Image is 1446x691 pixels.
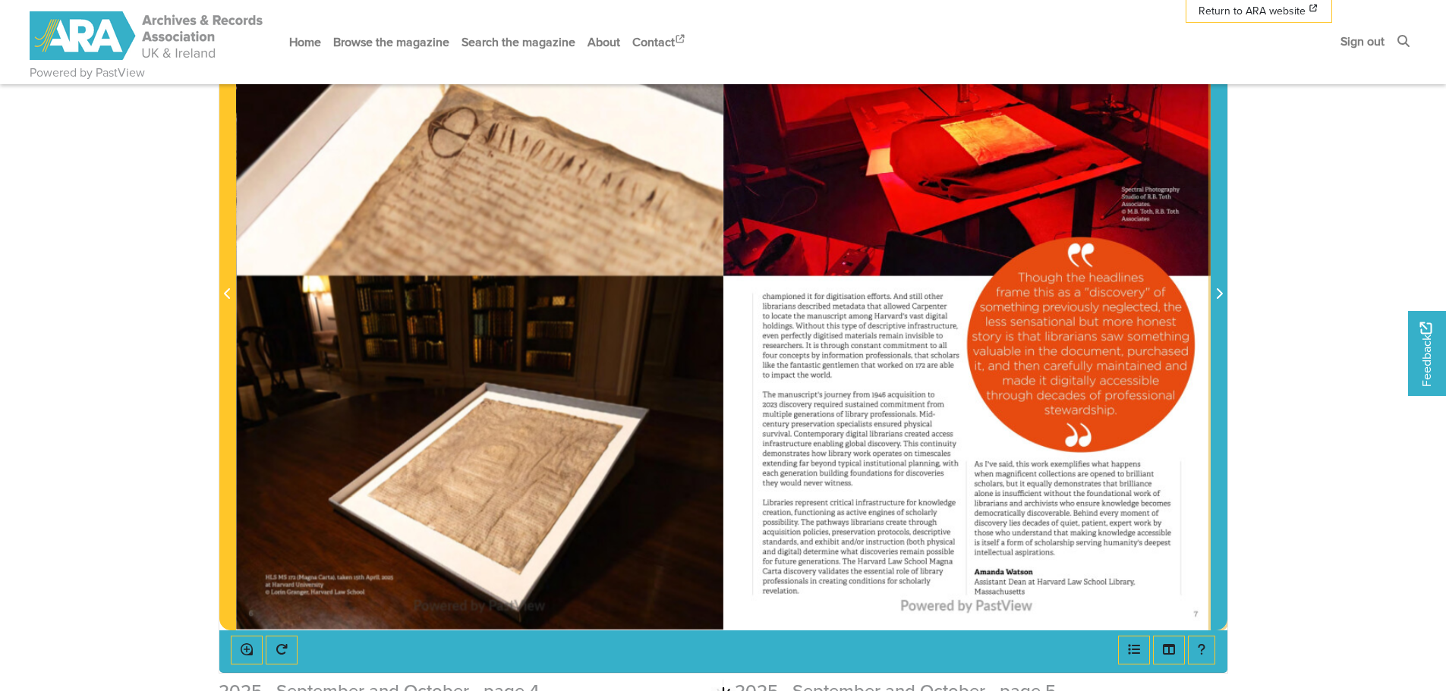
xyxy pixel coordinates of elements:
span: Feedback [1417,322,1435,386]
img: ARA - ARC Magazine | Powered by PastView [30,11,265,60]
a: Search the magazine [455,22,581,62]
span: Return to ARA website [1199,3,1306,19]
button: Rotate the book [266,636,298,664]
button: Help [1188,636,1215,664]
a: Contact [626,22,693,62]
a: Sign out [1334,21,1391,61]
button: Thumbnails [1153,636,1185,664]
button: Open metadata window [1118,636,1150,664]
a: Browse the magazine [327,22,455,62]
a: ARA - ARC Magazine | Powered by PastView logo [30,3,265,69]
a: Powered by PastView [30,64,145,82]
a: Would you like to provide feedback? [1408,311,1446,396]
a: Home [283,22,327,62]
button: Enable or disable loupe tool (Alt+L) [231,636,263,664]
a: About [581,22,626,62]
